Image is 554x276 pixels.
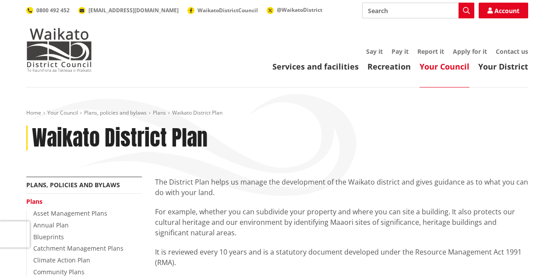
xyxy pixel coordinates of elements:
[33,233,64,241] a: Blueprints
[88,7,179,14] span: [EMAIL_ADDRESS][DOMAIN_NAME]
[33,209,107,217] a: Asset Management Plans
[26,28,92,72] img: Waikato District Council - Te Kaunihera aa Takiwaa o Waikato
[272,61,359,72] a: Services and facilities
[367,61,411,72] a: Recreation
[32,126,208,151] h1: Waikato District Plan
[420,61,469,72] a: Your Council
[277,6,322,14] span: @WaikatoDistrict
[362,3,474,18] input: Search input
[198,7,258,14] span: WaikatoDistrictCouncil
[155,206,528,238] p: For example, whether you can subdivide your property and where you can site a building. It also p...
[36,7,70,14] span: 0800 492 452
[78,7,179,14] a: [EMAIL_ADDRESS][DOMAIN_NAME]
[153,109,166,116] a: Plans
[155,177,528,198] p: The District Plan helps us manage the development of the Waikato district and gives guidance as t...
[417,47,444,56] a: Report it
[479,3,528,18] a: Account
[84,109,147,116] a: Plans, policies and bylaws
[496,47,528,56] a: Contact us
[392,47,409,56] a: Pay it
[33,256,90,264] a: Climate Action Plan
[33,268,85,276] a: Community Plans
[453,47,487,56] a: Apply for it
[33,221,69,229] a: Annual Plan
[478,61,528,72] a: Your District
[26,109,528,117] nav: breadcrumb
[172,109,222,116] span: Waikato District Plan
[366,47,383,56] a: Say it
[26,181,120,189] a: Plans, policies and bylaws
[33,244,124,252] a: Catchment Management Plans
[26,109,41,116] a: Home
[47,109,78,116] a: Your Council
[267,6,322,14] a: @WaikatoDistrict
[26,197,42,206] a: Plans
[155,247,528,268] p: It is reviewed every 10 years and is a statutory document developed under the Resource Management...
[26,7,70,14] a: 0800 492 452
[187,7,258,14] a: WaikatoDistrictCouncil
